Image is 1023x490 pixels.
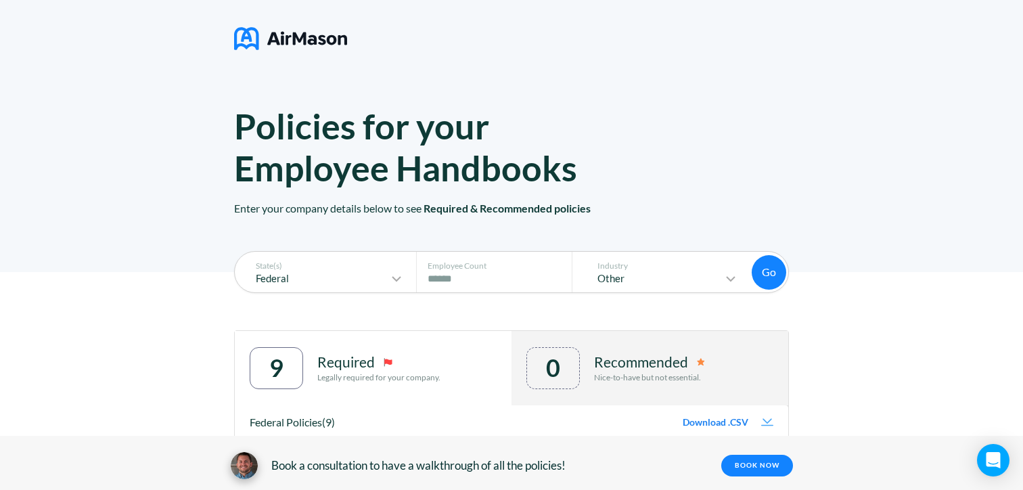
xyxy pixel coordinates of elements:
[584,273,723,284] p: Other
[683,417,748,428] span: Download .CSV
[594,373,705,382] p: Nice-to-have but not essential.
[761,418,773,426] img: download-icon
[594,354,688,370] p: Recommended
[234,22,347,55] img: logo
[231,452,258,479] img: avatar
[384,358,392,367] img: required-icon
[234,105,631,189] h1: Policies for your Employee Handbooks
[242,261,405,271] p: State(s)
[271,459,566,472] span: Book a consultation to have a walkthrough of all the policies!
[317,354,375,370] p: Required
[977,444,1009,476] div: Open Intercom Messenger
[428,261,568,271] p: Employee Count
[317,373,440,382] p: Legally required for your company.
[269,354,283,382] div: 9
[752,255,786,290] button: Go
[584,261,739,271] p: Industry
[721,455,793,476] a: BOOK NOW
[424,202,591,215] span: Required & Recommended policies
[322,416,335,428] span: (9)
[546,354,560,382] div: 0
[697,358,705,366] img: remmended-icon
[234,189,789,272] p: Enter your company details below to see
[250,416,322,428] span: Federal Policies
[242,273,388,284] p: Federal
